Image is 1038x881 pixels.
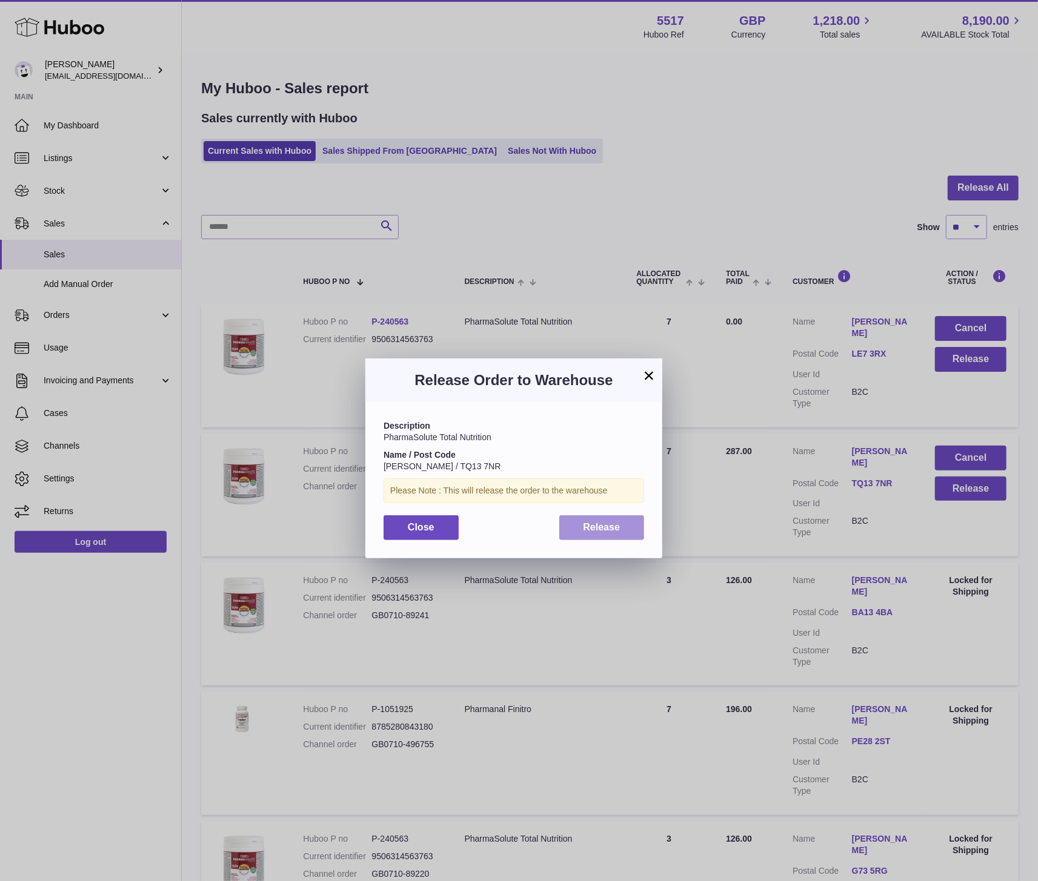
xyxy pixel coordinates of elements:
span: Release [584,522,620,532]
h3: Release Order to Warehouse [384,371,644,390]
span: PharmaSolute Total Nutrition [384,432,491,442]
strong: Description [384,421,430,431]
button: Close [384,515,459,540]
button: Release [559,515,645,540]
div: Please Note : This will release the order to the warehouse [384,478,644,503]
strong: Name / Post Code [384,450,456,460]
span: Close [408,522,434,532]
button: × [642,368,656,383]
span: [PERSON_NAME] / TQ13 7NR [384,461,501,471]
